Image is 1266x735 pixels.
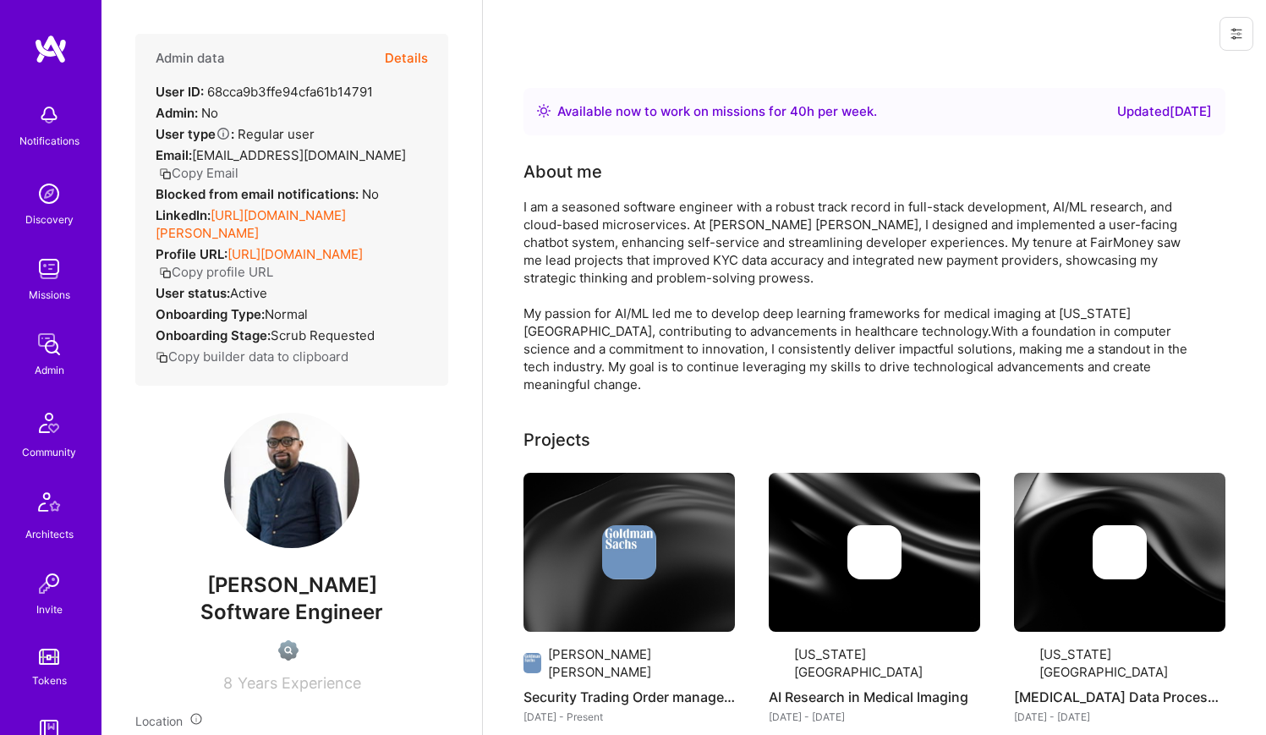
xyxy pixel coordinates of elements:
h4: Admin data [156,51,225,66]
div: About me [523,159,602,184]
img: bell [32,98,66,132]
img: admin teamwork [32,327,66,361]
span: 40 [790,103,807,119]
div: Discovery [25,211,74,228]
img: Not Scrubbed [278,640,299,661]
img: Company logo [847,525,902,579]
h4: Security Trading Order management System Development [523,686,735,708]
div: [US_STATE][GEOGRAPHIC_DATA] [1039,645,1225,681]
span: normal [265,306,308,322]
div: Available now to work on missions for h per week . [557,101,877,122]
div: Notifications [19,132,79,150]
div: Projects [523,427,590,453]
strong: Profile URL: [156,246,227,262]
strong: Onboarding Stage: [156,327,271,343]
button: Copy builder data to clipboard [156,348,348,365]
img: Invite [32,567,66,601]
i: icon Copy [159,266,172,279]
a: [URL][DOMAIN_NAME][PERSON_NAME] [156,207,346,241]
img: cover [769,473,980,632]
img: cover [1014,473,1225,632]
strong: Blocked from email notifications: [156,186,362,202]
div: Missions [29,286,70,304]
div: 68cca9b3ffe94cfa61b14791 [156,83,373,101]
span: Scrub Requested [271,327,375,343]
div: Regular user [156,125,315,143]
div: [PERSON_NAME] [PERSON_NAME] [548,645,735,681]
img: tokens [39,649,59,665]
div: No [156,185,379,203]
div: Community [22,443,76,461]
span: [EMAIL_ADDRESS][DOMAIN_NAME] [192,147,406,163]
span: Years Experience [238,674,361,692]
div: Invite [36,601,63,618]
div: [DATE] - [DATE] [1014,708,1225,726]
img: Community [29,403,69,443]
img: Company logo [523,653,541,673]
span: Software Engineer [200,600,383,624]
i: icon Copy [156,351,168,364]
img: Architects [29,485,69,525]
img: Company logo [769,653,787,673]
img: Company logo [602,525,656,579]
button: Copy profile URL [159,263,273,281]
button: Copy Email [159,164,238,182]
span: Active [230,285,267,301]
strong: LinkedIn: [156,207,211,223]
img: discovery [32,177,66,211]
strong: Onboarding Type: [156,306,265,322]
h4: [MEDICAL_DATA] Data Processing for AI Models [1014,686,1225,708]
div: Architects [25,525,74,543]
strong: User ID: [156,84,204,100]
div: Admin [35,361,64,379]
img: teamwork [32,252,66,286]
div: [US_STATE][GEOGRAPHIC_DATA] [794,645,980,681]
img: Company logo [1014,653,1033,673]
i: icon Copy [159,167,172,180]
strong: Email: [156,147,192,163]
span: [PERSON_NAME] [135,573,448,598]
strong: User type : [156,126,234,142]
div: [DATE] - Present [523,708,735,726]
div: No [156,104,218,122]
img: cover [523,473,735,632]
span: 8 [223,674,233,692]
button: Details [385,34,428,83]
div: Updated [DATE] [1117,101,1212,122]
h4: AI Research in Medical Imaging [769,686,980,708]
img: Company logo [1093,525,1147,579]
div: [DATE] - [DATE] [769,708,980,726]
img: logo [34,34,68,64]
img: User Avatar [224,413,359,548]
a: [URL][DOMAIN_NAME] [227,246,363,262]
strong: User status: [156,285,230,301]
div: Location [135,712,448,730]
strong: Admin: [156,105,198,121]
i: Help [216,126,231,141]
div: I am a seasoned software engineer with a robust track record in full-stack development, AI/ML res... [523,198,1200,393]
div: Tokens [32,672,67,689]
img: Availability [537,104,551,118]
